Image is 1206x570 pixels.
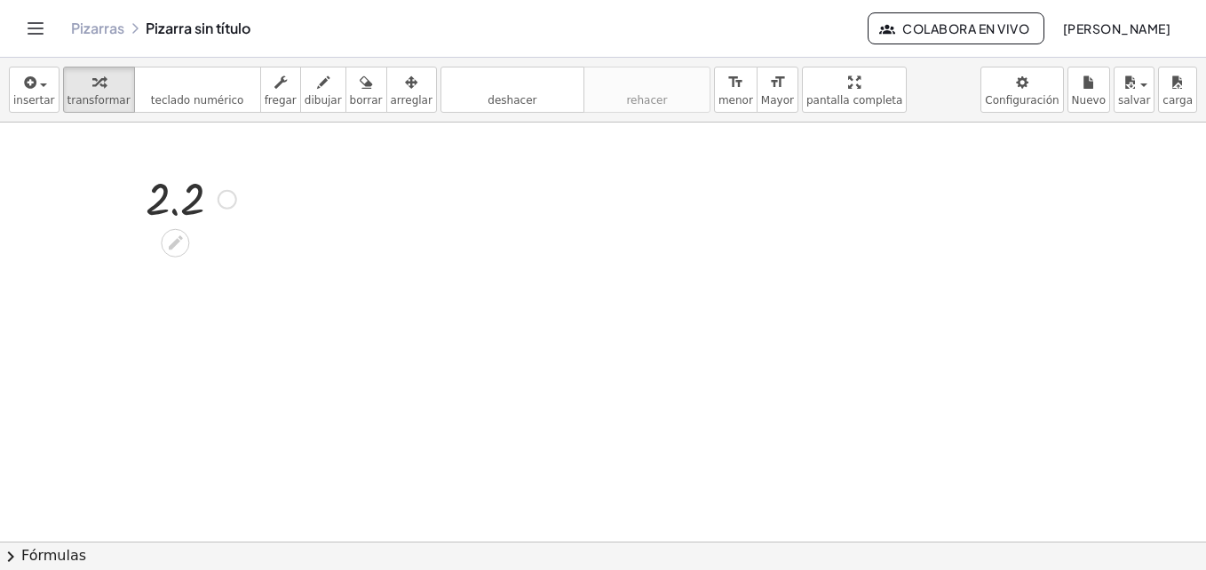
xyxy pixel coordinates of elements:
font: [PERSON_NAME] [1062,20,1170,36]
button: format_sizemenor [714,67,758,113]
a: Pizarras [71,20,124,37]
span: Mayor [761,94,794,107]
span: arreglar [391,94,432,107]
span: insertar [13,94,55,107]
button: arreglar [386,67,437,113]
i: format_size [727,72,744,93]
button: fregar [260,67,301,113]
i: rehacer [588,72,706,93]
button: salvar [1114,67,1154,113]
i: teclado [139,72,257,93]
button: tecladoteclado numérico [134,67,261,113]
button: pantalla completa [802,67,908,113]
span: teclado numérico [151,94,244,107]
span: Nuevo [1072,94,1106,107]
button: carga [1158,67,1197,113]
button: borrar [345,67,387,113]
span: Configuración [985,94,1059,107]
button: deshacerdeshacer [440,67,584,113]
button: format_sizeMayor [757,67,798,113]
span: pantalla completa [806,94,903,107]
button: rehacerrehacer [583,67,710,113]
button: Colabora en vivo [868,12,1044,44]
span: dibujar [305,94,342,107]
div: Edit math [161,229,189,257]
font: Colabora en vivo [902,20,1029,36]
span: carga [1162,94,1193,107]
span: fregar [265,94,297,107]
button: insertar [9,67,60,113]
span: deshacer [488,94,536,107]
i: format_size [769,72,786,93]
button: Nuevo [1067,67,1110,113]
span: salvar [1118,94,1150,107]
span: transformar [67,94,131,107]
font: Fórmulas [21,546,86,566]
i: deshacer [445,72,580,93]
button: [PERSON_NAME] [1048,12,1185,44]
span: borrar [350,94,383,107]
button: Alternar navegación [21,14,50,43]
span: rehacer [626,94,667,107]
button: transformar [63,67,135,113]
button: Configuración [980,67,1063,113]
button: dibujar [300,67,346,113]
span: menor [718,94,753,107]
